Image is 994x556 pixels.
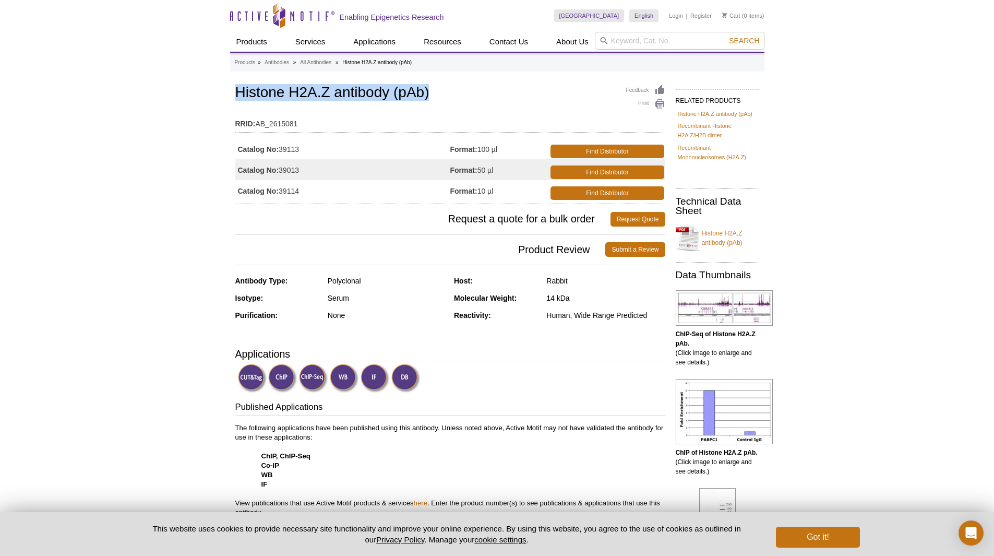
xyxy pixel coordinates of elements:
[230,32,273,52] a: Products
[626,99,665,110] a: Print
[454,277,473,285] strong: Host:
[361,364,389,393] img: Immunofluorescence Validated
[135,523,759,545] p: This website uses cookies to provide necessary site functionality and improve your online experie...
[235,159,450,180] td: 39013
[450,159,549,180] td: 50 µl
[235,242,606,257] span: Product Review
[595,32,764,50] input: Keyword, Cat. No.
[676,449,758,456] b: ChIP of Histone H2A.Z pAb.
[676,329,759,367] p: (Click image to enlarge and see details.)
[328,276,446,286] div: Polyclonal
[417,32,468,52] a: Resources
[347,32,402,52] a: Applications
[610,212,665,227] a: Request Quote
[726,36,762,45] button: Search
[669,12,683,19] a: Login
[340,13,444,22] h2: Enabling Epigenetics Research
[678,121,757,140] a: Recombinant Histone H2A.Z/H2B dimer
[289,32,332,52] a: Services
[235,212,610,227] span: Request a quote for a bulk order
[550,165,664,179] a: Find Distributor
[676,290,773,326] img: Histone H2A.Z antibody (pAb) tested by ChIP-Seq.
[676,379,773,444] img: Histone H2A.Z antibody (pAb) tested by ChIP.
[626,85,665,96] a: Feedback
[676,222,759,254] a: Histone H2A.Z antibody (pAb)
[678,143,757,162] a: Recombinant Mononucleosomes (H2A.Z)
[235,113,665,129] td: AB_2615081
[546,293,665,303] div: 14 kDa
[959,520,984,546] div: Open Intercom Messenger
[550,32,595,52] a: About Us
[261,480,268,488] strong: IF
[235,346,665,362] h3: Applications
[328,293,446,303] div: Serum
[235,119,256,128] strong: RRID:
[293,60,296,65] li: »
[261,462,279,469] strong: Co-IP
[676,89,759,108] h2: RELATED PRODUCTS
[483,32,534,52] a: Contact Us
[330,364,358,393] img: Western Blot Validated
[454,311,491,320] strong: Reactivity:
[629,9,658,22] a: English
[235,277,288,285] strong: Antibody Type:
[300,58,331,67] a: All Antibodies
[690,12,712,19] a: Register
[328,311,446,320] div: None
[454,294,517,302] strong: Molecular Weight:
[235,294,264,302] strong: Isotype:
[235,401,665,416] h3: Published Applications
[605,242,665,257] a: Submit a Review
[258,60,261,65] li: »
[235,58,255,67] a: Products
[729,37,759,45] span: Search
[261,471,273,479] strong: WB
[722,13,727,18] img: Your Cart
[676,197,759,216] h2: Technical Data Sheet
[238,364,267,393] img: CUT&Tag Validated
[550,186,664,200] a: Find Distributor
[722,9,764,22] li: (0 items)
[268,364,297,393] img: ChIP Validated
[265,58,289,67] a: Antibodies
[686,9,688,22] li: |
[342,60,412,65] li: Histone H2A.Z antibody (pAb)
[336,60,339,65] li: »
[678,109,752,119] a: Histone H2A.Z antibody (pAb)
[450,180,549,201] td: 10 µl
[474,535,526,544] button: cookie settings
[235,138,450,159] td: 39113
[238,186,279,196] strong: Catalog No:
[776,527,859,548] button: Got it!
[554,9,625,22] a: [GEOGRAPHIC_DATA]
[238,145,279,154] strong: Catalog No:
[299,364,328,393] img: ChIP-Seq Validated
[722,12,740,19] a: Cart
[235,85,665,102] h1: Histone H2A.Z antibody (pAb)
[676,270,759,280] h2: Data Thumbnails
[235,311,278,320] strong: Purification:
[238,165,279,175] strong: Catalog No:
[546,276,665,286] div: Rabbit
[414,499,427,507] a: here
[676,448,759,476] p: (Click image to enlarge and see details.)
[450,186,477,196] strong: Format:
[546,311,665,320] div: Human, Wide Range Predicted
[376,535,424,544] a: Privacy Policy
[550,145,664,158] a: Find Distributor
[450,138,549,159] td: 100 µl
[261,452,310,460] strong: ChIP, ChIP-Seq
[235,423,665,517] p: The following applications have been published using this antibody. Unless noted above, Active Mo...
[235,180,450,201] td: 39114
[450,165,477,175] strong: Format:
[676,330,756,347] b: ChIP-Seq of Histone H2A.Z pAb.
[450,145,477,154] strong: Format:
[391,364,420,393] img: Dot Blot Validated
